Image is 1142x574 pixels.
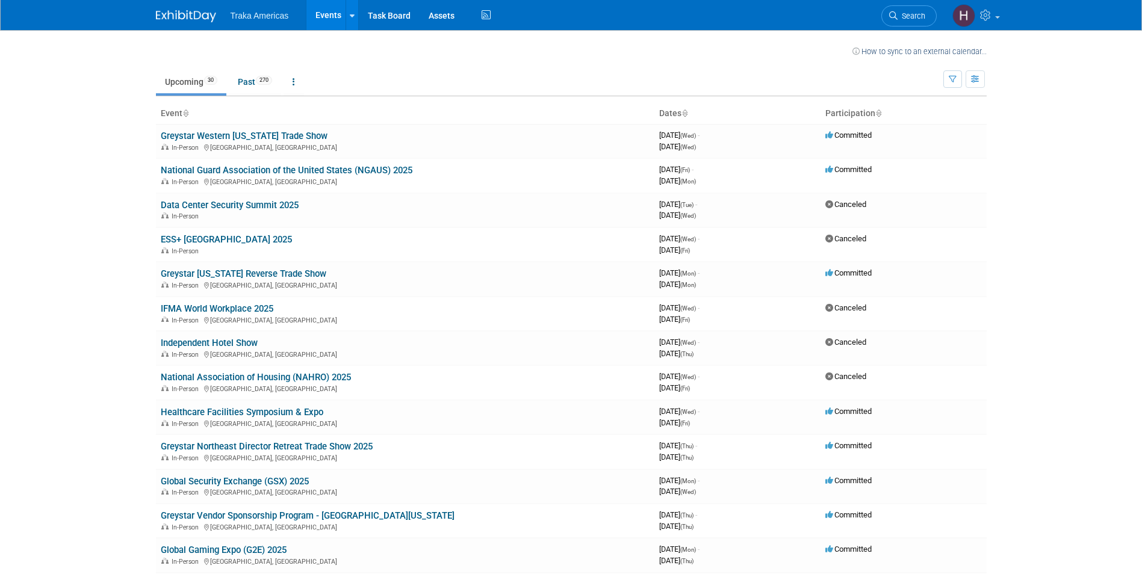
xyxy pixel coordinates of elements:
span: In-Person [172,212,202,220]
span: (Thu) [680,454,694,461]
span: Traka Americas [231,11,289,20]
span: (Thu) [680,351,694,357]
span: [DATE] [659,545,700,554]
span: (Fri) [680,247,690,254]
span: Committed [825,268,872,277]
a: Sort by Participation Type [875,108,881,118]
th: Event [156,103,654,124]
span: [DATE] [659,234,700,243]
span: (Wed) [680,409,696,415]
span: - [695,200,697,209]
img: In-Person Event [161,558,169,564]
span: - [698,545,700,554]
span: (Thu) [680,512,694,519]
a: Sort by Start Date [681,108,687,118]
div: [GEOGRAPHIC_DATA], [GEOGRAPHIC_DATA] [161,418,650,428]
span: In-Person [172,454,202,462]
img: In-Person Event [161,316,169,322]
span: Search [898,11,925,20]
span: (Fri) [680,167,690,173]
span: (Wed) [680,144,696,150]
span: Committed [825,165,872,174]
div: [GEOGRAPHIC_DATA], [GEOGRAPHIC_DATA] [161,280,650,289]
span: [DATE] [659,407,700,416]
span: (Mon) [680,178,696,185]
a: ESS+ [GEOGRAPHIC_DATA] 2025 [161,234,292,245]
span: In-Person [172,316,202,324]
span: (Thu) [680,443,694,449]
img: In-Person Event [161,282,169,288]
a: Greystar Northeast Director Retreat Trade Show 2025 [161,441,373,452]
img: In-Person Event [161,212,169,218]
span: (Thu) [680,523,694,530]
img: In-Person Event [161,247,169,253]
span: Canceled [825,303,866,312]
span: - [698,131,700,140]
span: Committed [825,510,872,519]
span: [DATE] [659,245,690,255]
span: In-Person [172,282,202,289]
span: (Wed) [680,236,696,242]
span: - [698,407,700,416]
a: Global Gaming Expo (G2E) 2025 [161,545,287,555]
span: [DATE] [659,131,700,140]
a: Global Security Exchange (GSX) 2025 [161,476,309,487]
span: (Mon) [680,546,696,553]
span: (Mon) [680,478,696,484]
span: 270 [256,76,272,85]
span: In-Person [172,351,202,359]
span: Canceled [825,372,866,381]
span: Committed [825,131,872,140]
span: [DATE] [659,556,694,565]
span: [DATE] [659,510,697,519]
span: [DATE] [659,372,700,381]
span: - [698,303,700,312]
span: Committed [825,441,872,450]
th: Dates [654,103,821,124]
span: [DATE] [659,200,697,209]
span: - [698,476,700,485]
div: [GEOGRAPHIC_DATA], [GEOGRAPHIC_DATA] [161,556,650,566]
div: [GEOGRAPHIC_DATA], [GEOGRAPHIC_DATA] [161,522,650,531]
a: Healthcare Facilities Symposium & Expo [161,407,323,418]
div: [GEOGRAPHIC_DATA], [GEOGRAPHIC_DATA] [161,315,650,324]
span: In-Person [172,489,202,496]
a: Upcoming30 [156,70,226,93]
div: [GEOGRAPHIC_DATA], [GEOGRAPHIC_DATA] [161,142,650,152]
span: [DATE] [659,315,690,324]
img: In-Person Event [161,489,169,495]
img: In-Person Event [161,523,169,529]
span: - [692,165,694,174]
span: Committed [825,407,872,416]
img: In-Person Event [161,178,169,184]
span: - [695,510,697,519]
img: In-Person Event [161,351,169,357]
span: (Fri) [680,420,690,427]
span: (Wed) [680,212,696,219]
img: In-Person Event [161,420,169,426]
a: Greystar Vendor Sponsorship Program - [GEOGRAPHIC_DATA][US_STATE] [161,510,455,521]
th: Participation [821,103,987,124]
span: (Mon) [680,270,696,277]
span: [DATE] [659,165,694,174]
span: [DATE] [659,487,696,496]
a: Past270 [229,70,281,93]
span: [DATE] [659,142,696,151]
span: [DATE] [659,522,694,531]
div: [GEOGRAPHIC_DATA], [GEOGRAPHIC_DATA] [161,487,650,496]
span: [DATE] [659,452,694,461]
span: [DATE] [659,338,700,347]
div: [GEOGRAPHIC_DATA], [GEOGRAPHIC_DATA] [161,176,650,186]
span: - [698,234,700,243]
span: [DATE] [659,349,694,358]
span: In-Person [172,385,202,393]
a: Greystar [US_STATE] Reverse Trade Show [161,268,326,279]
div: [GEOGRAPHIC_DATA], [GEOGRAPHIC_DATA] [161,349,650,359]
span: [DATE] [659,176,696,185]
img: ExhibitDay [156,10,216,22]
span: (Wed) [680,489,696,495]
span: (Mon) [680,282,696,288]
a: National Association of Housing (NAHRO) 2025 [161,372,351,383]
span: Canceled [825,338,866,347]
span: (Wed) [680,305,696,312]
